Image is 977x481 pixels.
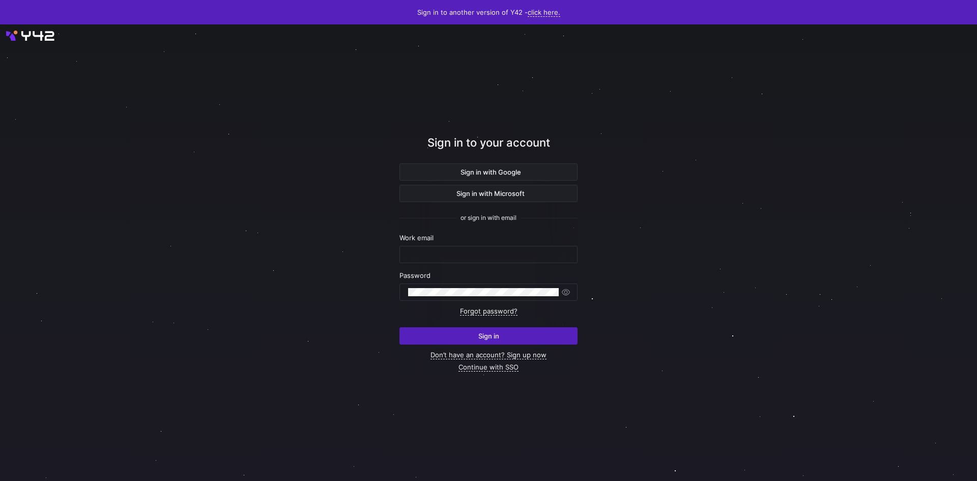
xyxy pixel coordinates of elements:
[456,168,521,176] span: Sign in with Google
[452,189,525,197] span: Sign in with Microsoft
[399,327,578,345] button: Sign in
[399,163,578,181] button: Sign in with Google
[528,8,560,17] a: click here.
[399,185,578,202] button: Sign in with Microsoft
[399,271,430,279] span: Password
[430,351,547,359] a: Don’t have an account? Sign up now
[458,363,519,372] a: Continue with SSO
[399,134,578,163] div: Sign in to your account
[399,234,434,242] span: Work email
[461,214,516,221] span: or sign in with email
[460,307,518,316] a: Forgot password?
[478,332,499,340] span: Sign in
